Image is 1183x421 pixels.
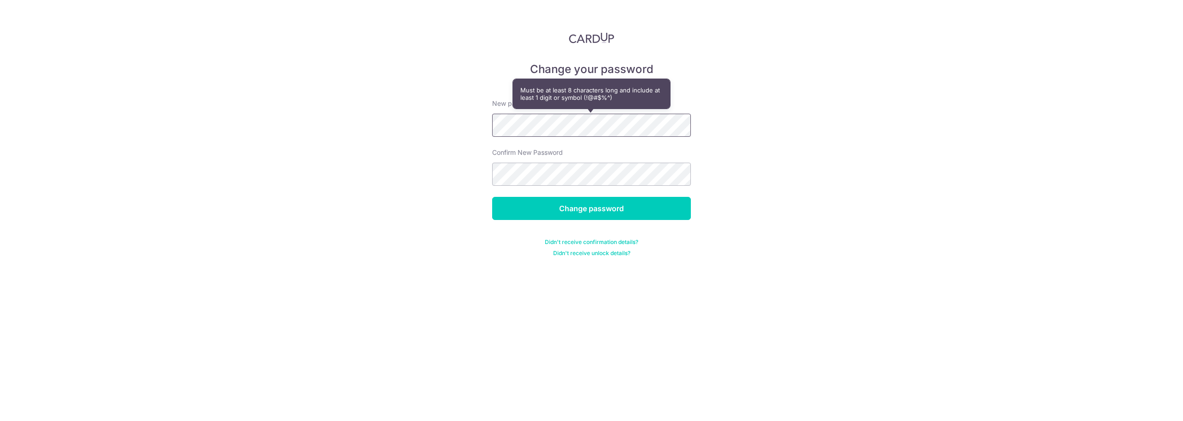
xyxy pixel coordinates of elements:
[492,99,537,108] label: New password
[569,32,614,43] img: CardUp Logo
[513,79,670,109] div: Must be at least 8 characters long and include at least 1 digit or symbol (!@#$%^)
[492,148,563,157] label: Confirm New Password
[492,197,691,220] input: Change password
[545,238,638,246] a: Didn't receive confirmation details?
[553,250,630,257] a: Didn't receive unlock details?
[492,62,691,77] h5: Change your password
